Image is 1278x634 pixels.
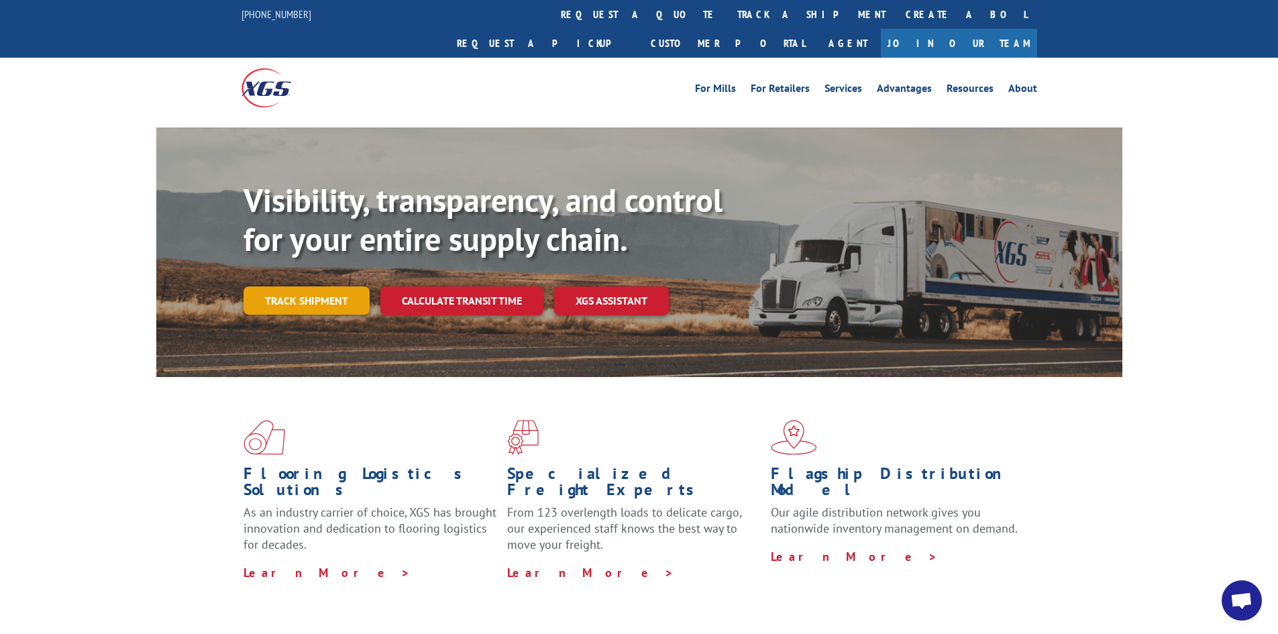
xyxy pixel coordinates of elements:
[877,83,932,98] a: Advantages
[815,29,881,58] a: Agent
[507,466,761,505] h1: Specialized Freight Experts
[771,505,1018,536] span: Our agile distribution network gives you nationwide inventory management on demand.
[1222,580,1262,621] a: Ouvrir le chat
[641,29,815,58] a: Customer Portal
[771,549,938,564] a: Learn More >
[751,83,810,98] a: For Retailers
[244,565,411,580] a: Learn More >
[244,466,497,505] h1: Flooring Logistics Solutions
[824,83,862,98] a: Services
[507,505,761,564] p: From 123 overlength loads to delicate cargo, our experienced staff knows the best way to move you...
[947,83,994,98] a: Resources
[771,466,1024,505] h1: Flagship Distribution Model
[242,7,311,21] a: [PHONE_NUMBER]
[507,420,539,455] img: xgs-icon-focused-on-flooring-red
[695,83,736,98] a: For Mills
[447,29,641,58] a: Request a pickup
[244,179,723,260] b: Visibility, transparency, and control for your entire supply chain.
[380,286,543,315] a: Calculate transit time
[244,505,496,552] span: As an industry carrier of choice, XGS has brought innovation and dedication to flooring logistics...
[244,420,285,455] img: xgs-icon-total-supply-chain-intelligence-red
[1008,83,1037,98] a: About
[244,286,370,315] a: Track shipment
[881,29,1037,58] a: Join Our Team
[507,565,674,580] a: Learn More >
[771,420,817,455] img: xgs-icon-flagship-distribution-model-red
[554,286,669,315] a: XGS ASSISTANT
